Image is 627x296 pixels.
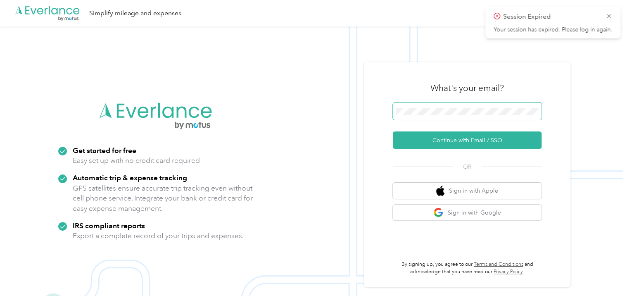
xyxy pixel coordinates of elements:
button: Continue with Email / SSO [393,131,541,149]
p: By signing up, you agree to our and acknowledge that you have read our . [393,261,541,275]
strong: Automatic trip & expense tracking [73,173,187,182]
span: OR [453,162,482,171]
h3: What's your email? [430,82,504,94]
a: Terms and Conditions [474,261,523,267]
strong: Get started for free [73,146,136,155]
p: Session Expired [503,12,600,22]
strong: IRS compliant reports [73,221,145,230]
img: google logo [433,208,444,218]
p: Easy set up with no credit card required [73,155,200,166]
div: Simplify mileage and expenses [89,8,181,19]
p: Export a complete record of your trips and expenses. [73,231,244,241]
p: GPS satellites ensure accurate trip tracking even without cell phone service. Integrate your bank... [73,183,253,214]
button: apple logoSign in with Apple [393,183,541,199]
img: apple logo [436,186,444,196]
iframe: Everlance-gr Chat Button Frame [581,250,627,296]
a: Privacy Policy [494,269,523,275]
p: Your session has expired. Please log in again. [494,26,612,33]
button: google logoSign in with Google [393,205,541,221]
